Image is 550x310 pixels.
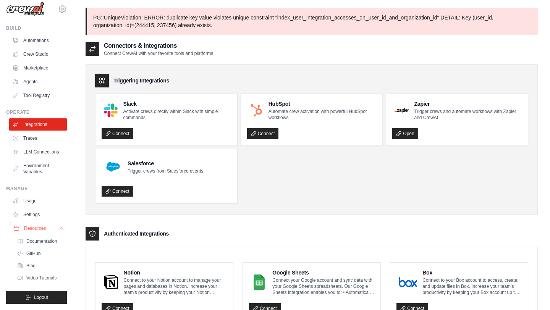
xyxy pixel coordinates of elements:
p: Trigger crews and automate workflows with Zapier and CrewAI [414,108,522,121]
p: Connect CrewAI with your favorite tools and platforms [104,50,213,57]
span: Resources [24,225,46,231]
a: Environment Variables [9,160,67,178]
span: Video Tutorials [26,275,57,281]
h4: Box [422,269,522,276]
span: GitHub [26,250,40,257]
a: Blog [14,260,67,271]
p: Connect to your Notion account to manage your pages and databases in Notion. Increase your team’s... [124,277,227,295]
div: Manage [6,186,67,192]
h4: HubSpot [269,100,377,108]
span: Logout [34,294,48,300]
iframe: Chat Widget [512,273,550,310]
h3: Triggering Integrations [113,77,169,84]
button: Logout [6,291,67,304]
a: Open [392,128,418,139]
a: Usage [9,195,67,207]
p: PG::UniqueViolation: ERROR: duplicate key value violates unique constraint "index_user_integratio... [86,8,538,35]
span: Documentation [26,238,57,244]
h4: Google Sheets [272,269,374,276]
a: Settings [9,208,67,221]
a: Tool Registry [9,89,67,102]
a: Crew Studio [9,48,67,60]
a: Traces [9,132,67,144]
a: Documentation [14,236,67,247]
a: Connect [247,128,279,139]
p: Automate crew activation with powerful HubSpot workflows [269,108,377,121]
img: Salesforce Logo [104,158,122,176]
img: Slack Logo [104,103,118,117]
a: Integrations [9,118,67,131]
img: Zapier Logo [395,108,409,113]
h4: Notion [124,269,227,276]
img: HubSpot Logo [249,103,263,117]
img: Box Logo [399,274,417,290]
img: Notion Logo [104,274,118,290]
h2: Connectors & Integrations [104,41,213,50]
a: GitHub [14,248,67,259]
a: Connect [102,128,133,139]
a: Automations [9,34,67,47]
img: Logo [6,2,44,16]
p: Connect your Google account and sync data with your Google Sheets spreadsheets. Our Google Sheets... [272,277,374,295]
a: LLM Connections [9,146,67,158]
img: Google Sheets Logo [251,274,267,290]
p: Connect to your Box account to access, create, and update files in Box. Increase your team’s prod... [422,277,522,295]
a: Agents [9,76,67,88]
a: Marketplace [9,62,67,74]
h4: Zapier [414,100,522,108]
p: Trigger crews from Salesforce events [128,168,203,174]
h4: Salesforce [128,160,203,167]
p: Activate crews directly within Slack with simple commands [123,108,231,121]
span: Blog [26,263,36,269]
a: Video Tutorials [14,273,67,283]
div: Build [6,25,67,31]
button: Resources [10,222,68,234]
a: Connect [102,186,133,197]
h3: Authenticated Integrations [104,230,169,237]
h4: Slack [123,100,231,108]
div: Operate [6,109,67,115]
